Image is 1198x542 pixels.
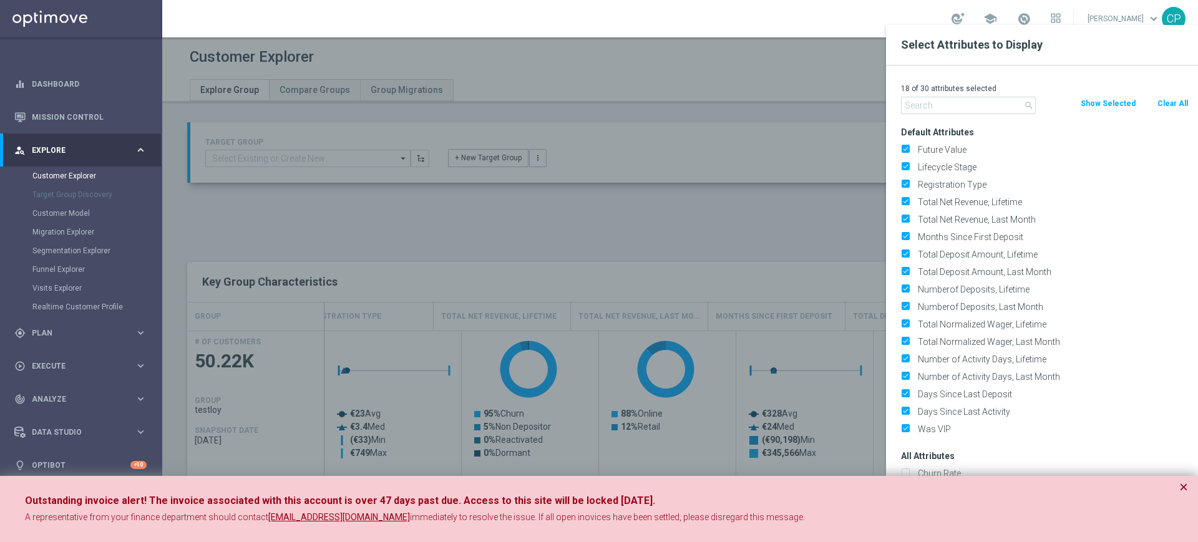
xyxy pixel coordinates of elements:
[913,144,1189,155] label: Future Value
[901,37,1183,52] h2: Select Attributes to Display
[32,395,135,403] span: Analyze
[14,394,147,404] button: track_changes Analyze keyboard_arrow_right
[32,264,130,274] a: Funnel Explorer
[14,145,26,156] i: person_search
[14,145,147,155] button: person_search Explore keyboard_arrow_right
[14,361,135,372] div: Execute
[913,179,1189,190] label: Registration Type
[130,461,147,469] div: +10
[14,79,26,90] i: equalizer
[32,283,130,293] a: Visits Explorer
[32,298,161,316] div: Realtime Customer Profile
[901,450,1189,462] h3: All Attributes
[14,327,135,339] div: Plan
[32,260,161,279] div: Funnel Explorer
[913,423,1189,435] label: Was VIP
[1162,7,1186,31] div: CP
[14,448,147,482] div: Optibot
[1156,97,1189,110] button: Clear All
[14,327,26,339] i: gps_fixed
[913,214,1189,225] label: Total Net Revenue, Last Month
[135,393,147,405] i: keyboard_arrow_right
[32,246,130,256] a: Segmentation Explorer
[913,468,1189,479] label: Churn Rate
[913,231,1189,243] label: Months Since First Deposit
[913,266,1189,278] label: Total Deposit Amount, Last Month
[14,427,135,438] div: Data Studio
[14,328,147,338] button: gps_fixed Plan keyboard_arrow_right
[14,427,147,437] button: Data Studio keyboard_arrow_right
[913,196,1189,208] label: Total Net Revenue, Lifetime
[32,167,161,185] div: Customer Explorer
[913,336,1189,347] label: Total Normalized Wager, Last Month
[983,12,997,26] span: school
[135,327,147,339] i: keyboard_arrow_right
[14,394,135,405] div: Analyze
[913,162,1189,173] label: Lifecycle Stage
[32,171,130,181] a: Customer Explorer
[14,145,135,156] div: Explore
[32,204,161,223] div: Customer Model
[913,406,1189,417] label: Days Since Last Activity
[14,67,147,100] div: Dashboard
[1024,100,1034,110] i: search
[913,389,1189,400] label: Days Since Last Deposit
[901,84,1189,94] p: 18 of 30 attributes selected
[410,512,805,522] span: immediately to resolve the issue. If all open inovices have been settled, please disregard this m...
[14,394,26,405] i: track_changes
[913,284,1189,295] label: Numberof Deposits, Lifetime
[135,360,147,372] i: keyboard_arrow_right
[25,495,655,506] strong: Outstanding invoice alert! The invoice associated with this account is over 47 days past due. Acc...
[268,511,410,524] a: [EMAIL_ADDRESS][DOMAIN_NAME]
[14,79,147,89] button: equalizer Dashboard
[135,144,147,156] i: keyboard_arrow_right
[32,100,147,133] a: Mission Control
[1179,480,1188,495] button: Close
[32,329,135,337] span: Plan
[32,302,130,312] a: Realtime Customer Profile
[32,147,135,154] span: Explore
[913,354,1189,365] label: Number of Activity Days, Lifetime
[901,127,1189,138] h3: Default Attributes
[913,249,1189,260] label: Total Deposit Amount, Lifetime
[1086,9,1162,28] a: [PERSON_NAME]keyboard_arrow_down
[913,371,1189,382] label: Number of Activity Days, Last Month
[32,428,135,436] span: Data Studio
[1079,97,1137,110] button: Show Selected
[901,97,1036,114] input: Search
[32,67,147,100] a: Dashboard
[14,460,26,471] i: lightbulb
[14,100,147,133] div: Mission Control
[32,362,135,370] span: Execute
[1147,12,1161,26] span: keyboard_arrow_down
[25,512,268,522] span: A representative from your finance department should contact
[14,460,147,470] button: lightbulb Optibot +10
[913,319,1189,330] label: Total Normalized Wager, Lifetime
[32,448,130,482] a: Optibot
[32,279,161,298] div: Visits Explorer
[32,227,130,237] a: Migration Explorer
[14,361,26,372] i: play_circle_outline
[14,112,147,122] button: Mission Control
[913,301,1189,312] label: Numberof Deposits, Last Month
[32,185,161,204] div: Target Group Discovery
[32,208,130,218] a: Customer Model
[32,241,161,260] div: Segmentation Explorer
[32,223,161,241] div: Migration Explorer
[14,361,147,371] button: play_circle_outline Execute keyboard_arrow_right
[135,426,147,438] i: keyboard_arrow_right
